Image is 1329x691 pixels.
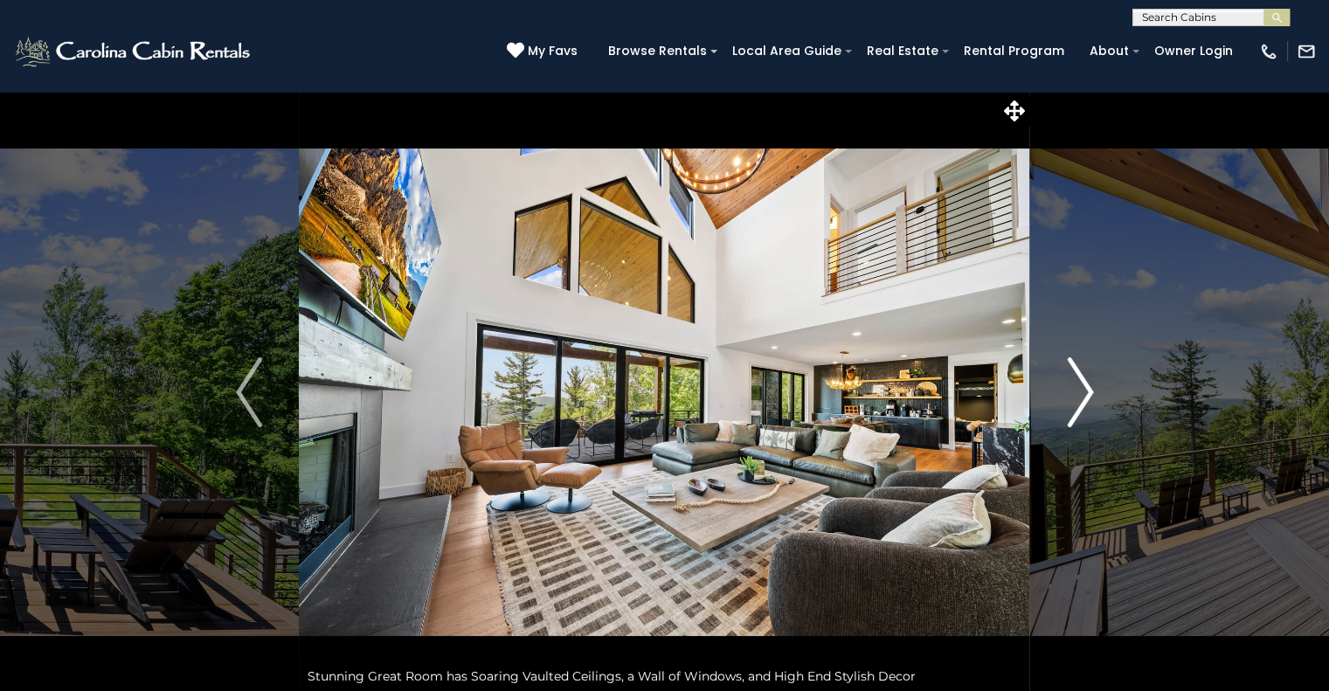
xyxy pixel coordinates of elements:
img: arrow [236,357,262,427]
a: Real Estate [858,38,947,65]
a: My Favs [507,42,582,61]
img: mail-regular-white.png [1297,42,1316,61]
a: Rental Program [955,38,1073,65]
img: phone-regular-white.png [1259,42,1278,61]
img: White-1-2.png [13,34,255,69]
span: My Favs [528,42,578,60]
a: Browse Rentals [599,38,716,65]
img: arrow [1067,357,1093,427]
a: Local Area Guide [723,38,850,65]
a: About [1081,38,1138,65]
a: Owner Login [1146,38,1242,65]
